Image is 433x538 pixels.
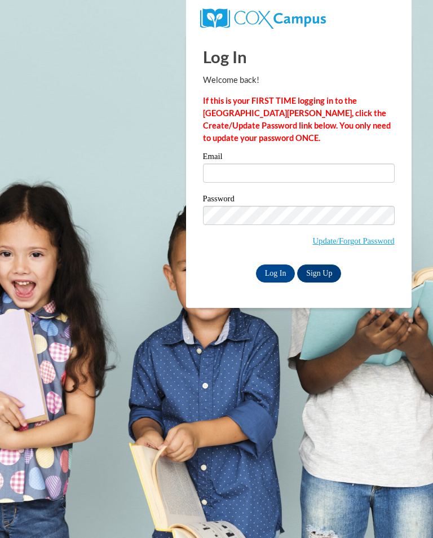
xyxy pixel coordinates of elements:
[203,74,395,86] p: Welcome back!
[313,236,395,245] a: Update/Forgot Password
[200,13,326,23] a: COX Campus
[203,96,391,143] strong: If this is your FIRST TIME logging in to the [GEOGRAPHIC_DATA][PERSON_NAME], click the Create/Upd...
[203,195,395,206] label: Password
[297,264,341,283] a: Sign Up
[203,152,395,164] label: Email
[200,8,326,29] img: COX Campus
[203,45,395,68] h1: Log In
[256,264,295,283] input: Log In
